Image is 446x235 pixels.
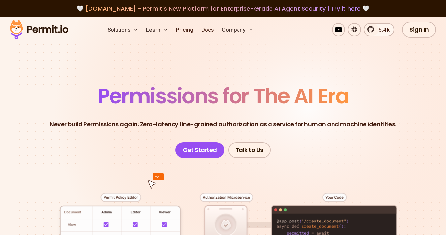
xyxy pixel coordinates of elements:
[331,4,361,13] a: Try it here
[402,22,436,38] a: Sign In
[97,81,349,111] span: Permissions for The AI Era
[228,142,271,158] a: Talk to Us
[199,23,216,36] a: Docs
[143,23,171,36] button: Learn
[375,26,390,34] span: 5.4k
[219,23,256,36] button: Company
[174,23,196,36] a: Pricing
[364,23,394,36] a: 5.4k
[105,23,141,36] button: Solutions
[175,142,224,158] a: Get Started
[50,120,396,129] p: Never build Permissions again. Zero-latency fine-grained authorization as a service for human and...
[16,4,430,13] div: 🤍 🤍
[85,4,361,13] span: [DOMAIN_NAME] - Permit's New Platform for Enterprise-Grade AI Agent Security |
[7,18,71,41] img: Permit logo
